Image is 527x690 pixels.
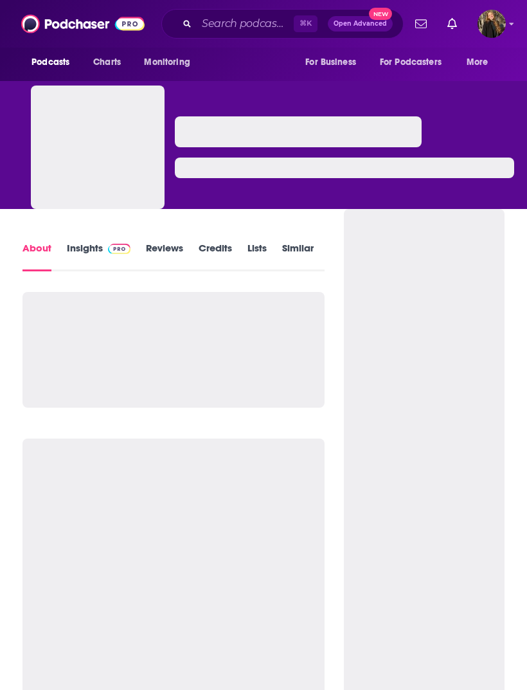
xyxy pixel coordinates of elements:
div: Search podcasts, credits, & more... [161,9,404,39]
button: Open AdvancedNew [328,16,393,32]
a: InsightsPodchaser Pro [67,242,130,271]
a: Reviews [146,242,183,271]
img: Podchaser - Follow, Share and Rate Podcasts [21,12,145,36]
img: User Profile [478,10,506,38]
a: About [22,242,51,271]
a: Lists [247,242,267,271]
input: Search podcasts, credits, & more... [197,14,294,34]
img: Podchaser Pro [108,244,130,254]
span: Logged in as anamarquis [478,10,506,38]
button: Show profile menu [478,10,506,38]
a: Credits [199,242,232,271]
a: Show notifications dropdown [410,13,432,35]
span: For Business [305,53,356,71]
a: Similar [282,242,314,271]
a: Charts [85,50,129,75]
span: New [369,8,392,20]
button: open menu [296,50,372,75]
span: Monitoring [144,53,190,71]
span: More [467,53,488,71]
button: open menu [22,50,86,75]
a: Show notifications dropdown [442,13,462,35]
span: Open Advanced [334,21,387,27]
button: open menu [458,50,505,75]
button: open menu [371,50,460,75]
span: Charts [93,53,121,71]
span: For Podcasters [380,53,442,71]
span: Podcasts [31,53,69,71]
span: ⌘ K [294,15,317,32]
button: open menu [135,50,206,75]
